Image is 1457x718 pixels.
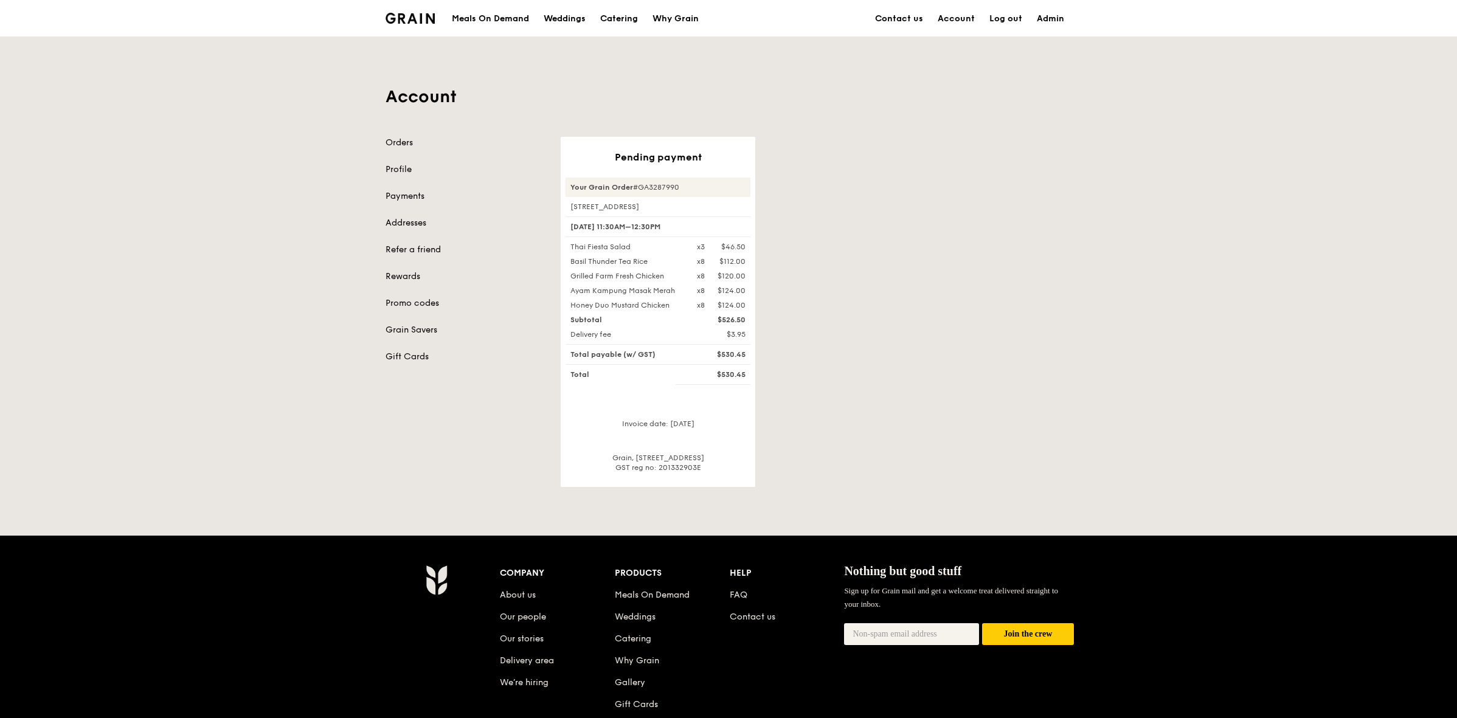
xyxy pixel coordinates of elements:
[566,151,750,163] div: Pending payment
[566,453,750,472] div: Grain, [STREET_ADDRESS] GST reg no: 201332903E
[690,350,753,359] div: $530.45
[593,1,645,37] a: Catering
[697,242,705,252] div: x3
[718,286,746,295] div: $124.00
[615,633,651,644] a: Catering
[566,419,750,438] div: Invoice date: [DATE]
[718,300,746,310] div: $124.00
[386,297,546,309] a: Promo codes
[645,1,706,37] a: Why Grain
[615,699,658,709] a: Gift Cards
[566,178,750,197] div: #GA3287990
[697,300,705,310] div: x8
[566,216,750,237] div: [DATE] 11:30AM–12:30PM
[615,565,730,582] div: Products
[600,1,638,37] div: Catering
[500,565,615,582] div: Company
[563,300,690,310] div: Honey Duo Mustard Chicken
[452,1,529,37] div: Meals On Demand
[690,330,753,339] div: $3.95
[386,217,546,229] a: Addresses
[982,1,1030,37] a: Log out
[536,1,593,37] a: Weddings
[844,586,1058,609] span: Sign up for Grain mail and get a welcome treat delivered straight to your inbox.
[386,190,546,202] a: Payments
[930,1,982,37] a: Account
[386,86,1071,108] h1: Account
[500,612,546,622] a: Our people
[500,590,536,600] a: About us
[563,370,690,379] div: Total
[844,564,961,578] span: Nothing but good stuff
[563,242,690,252] div: Thai Fiesta Salad
[868,1,930,37] a: Contact us
[426,565,447,595] img: Grain
[730,590,747,600] a: FAQ
[690,315,753,325] div: $526.50
[730,612,775,622] a: Contact us
[652,1,699,37] div: Why Grain
[386,137,546,149] a: Orders
[500,655,554,666] a: Delivery area
[386,271,546,283] a: Rewards
[566,202,750,212] div: [STREET_ADDRESS]
[563,315,690,325] div: Subtotal
[721,242,746,252] div: $46.50
[730,565,845,582] div: Help
[386,351,546,363] a: Gift Cards
[570,350,656,359] span: Total payable (w/ GST)
[386,324,546,336] a: Grain Savers
[1030,1,1071,37] a: Admin
[615,655,659,666] a: Why Grain
[844,623,979,645] input: Non-spam email address
[563,271,690,281] div: Grilled Farm Fresh Chicken
[615,612,656,622] a: Weddings
[570,183,633,192] strong: Your Grain Order
[719,257,746,266] div: $112.00
[697,271,705,281] div: x8
[718,271,746,281] div: $120.00
[690,370,753,379] div: $530.45
[563,257,690,266] div: Basil Thunder Tea Rice
[563,286,690,295] div: Ayam Kampung Masak Merah
[697,257,705,266] div: x8
[697,286,705,295] div: x8
[386,244,546,256] a: Refer a friend
[982,623,1074,646] button: Join the crew
[563,330,690,339] div: Delivery fee
[615,590,690,600] a: Meals On Demand
[500,677,549,688] a: We’re hiring
[544,1,586,37] div: Weddings
[615,677,645,688] a: Gallery
[386,164,546,176] a: Profile
[386,13,435,24] img: Grain
[500,633,544,644] a: Our stories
